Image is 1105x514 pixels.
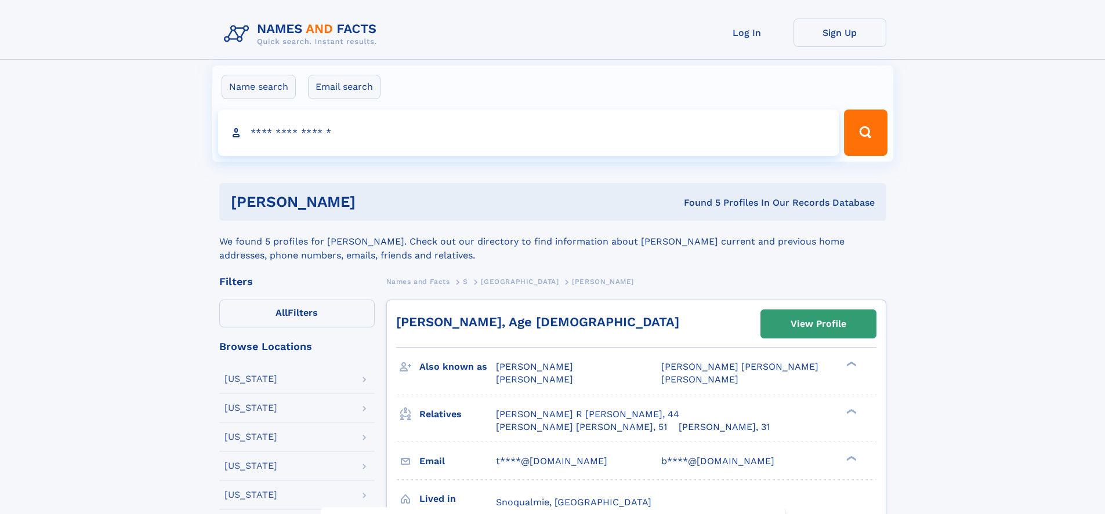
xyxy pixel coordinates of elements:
[463,274,468,289] a: S
[224,432,277,442] div: [US_STATE]
[222,75,296,99] label: Name search
[481,274,559,289] a: [GEOGRAPHIC_DATA]
[481,278,559,286] span: [GEOGRAPHIC_DATA]
[419,357,496,377] h3: Also known as
[231,195,520,209] h1: [PERSON_NAME]
[661,361,818,372] span: [PERSON_NAME] [PERSON_NAME]
[419,404,496,424] h3: Relatives
[224,403,277,413] div: [US_STATE]
[572,278,634,286] span: [PERSON_NAME]
[496,361,573,372] span: [PERSON_NAME]
[386,274,450,289] a: Names and Facts
[791,311,846,337] div: View Profile
[308,75,381,99] label: Email search
[219,221,886,263] div: We found 5 profiles for [PERSON_NAME]. Check out our directory to find information about [PERSON_...
[419,489,496,509] h3: Lived in
[844,110,887,156] button: Search Button
[701,19,794,47] a: Log In
[496,374,573,385] span: [PERSON_NAME]
[843,454,857,462] div: ❯
[276,307,288,318] span: All
[761,310,876,338] a: View Profile
[496,497,651,508] span: Snoqualmie, [GEOGRAPHIC_DATA]
[463,278,468,286] span: S
[843,360,857,368] div: ❯
[520,196,875,209] div: Found 5 Profiles In Our Records Database
[496,408,679,421] a: [PERSON_NAME] R [PERSON_NAME], 44
[219,276,375,287] div: Filters
[224,374,277,384] div: [US_STATE]
[219,19,386,50] img: Logo Names and Facts
[224,461,277,471] div: [US_STATE]
[496,421,667,433] a: [PERSON_NAME] [PERSON_NAME], 51
[794,19,886,47] a: Sign Up
[219,341,375,352] div: Browse Locations
[843,407,857,415] div: ❯
[219,300,375,327] label: Filters
[396,315,679,329] a: [PERSON_NAME], Age [DEMOGRAPHIC_DATA]
[218,110,839,156] input: search input
[224,490,277,500] div: [US_STATE]
[661,374,738,385] span: [PERSON_NAME]
[419,451,496,471] h3: Email
[679,421,770,433] a: [PERSON_NAME], 31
